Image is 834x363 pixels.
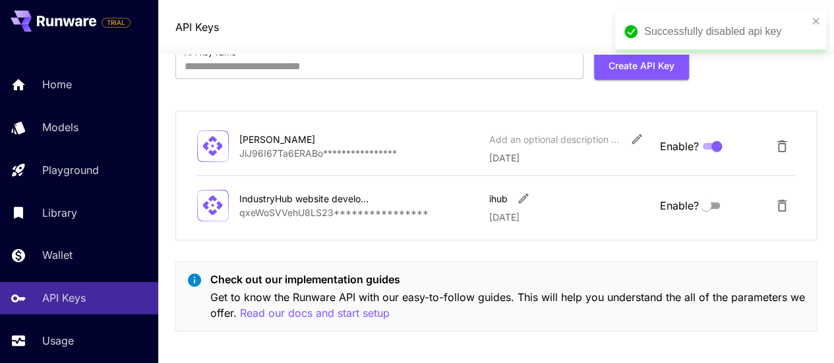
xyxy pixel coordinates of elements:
p: Home [42,76,72,92]
button: Delete API Key [769,192,795,219]
div: ihub [489,192,508,206]
div: IndustryHub website development [239,192,371,206]
nav: breadcrumb [175,19,219,35]
span: Add your payment card to enable full platform functionality. [102,14,131,30]
div: Add an optional description or comment [489,132,621,146]
a: API Keys [175,19,219,35]
button: close [812,16,821,26]
p: Playground [42,162,99,178]
div: Successfully disabled api key [644,24,808,40]
p: Models [42,119,78,135]
button: Create API Key [594,53,689,80]
p: Wallet [42,247,73,263]
button: Delete API Key [769,133,795,159]
p: Check out our implementation guides [210,271,806,287]
p: API Keys [42,290,86,306]
p: [DATE] [489,210,649,224]
p: Usage [42,333,74,349]
p: Library [42,205,77,221]
button: Edit [512,186,535,210]
span: Enable? [659,198,698,213]
p: [DATE] [489,151,649,165]
span: Enable? [659,138,698,154]
span: TRIAL [102,18,130,28]
p: Get to know the Runware API with our easy-to-follow guides. This will help you understand the all... [210,289,806,321]
div: [PERSON_NAME] [239,132,371,146]
button: Edit [625,127,649,151]
button: Read our docs and start setup [240,305,390,321]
